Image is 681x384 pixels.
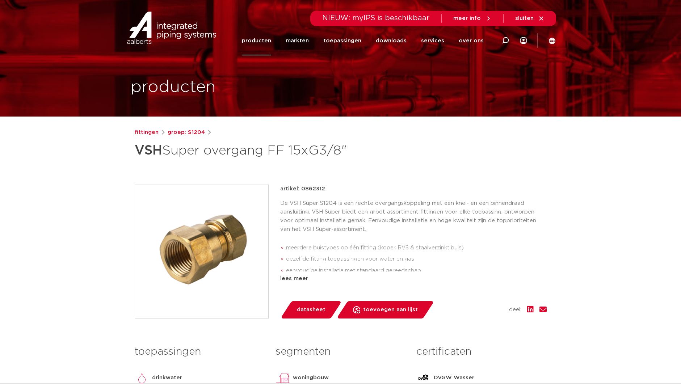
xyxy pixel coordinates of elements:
[135,140,407,161] h1: Super overgang FF 15xG3/8"
[280,199,547,234] p: De VSH Super S1204 is een rechte overgangskoppeling met een knel- en een binnendraad aansluiting....
[416,345,546,359] h3: certificaten
[322,14,430,22] span: NIEUW: myIPS is beschikbaar
[434,374,474,382] p: DVGW Wasser
[286,253,547,265] li: dezelfde fitting toepassingen voor water en gas
[280,274,547,283] div: lees meer
[459,26,484,55] a: over ons
[168,128,205,137] a: groep: S1204
[323,26,361,55] a: toepassingen
[135,185,268,318] img: Product Image for VSH Super overgang FF 15xG3/8"
[135,345,265,359] h3: toepassingen
[276,345,405,359] h3: segmenten
[286,242,547,254] li: meerdere buistypes op één fitting (koper, RVS & staalverzinkt buis)
[286,265,547,277] li: eenvoudige installatie met standaard gereedschap
[376,26,407,55] a: downloads
[515,15,545,22] a: sluiten
[421,26,444,55] a: services
[453,16,481,21] span: meer info
[297,304,325,316] span: datasheet
[286,26,309,55] a: markten
[515,16,534,21] span: sluiten
[363,304,418,316] span: toevoegen aan lijst
[520,26,527,55] div: my IPS
[453,15,492,22] a: meer info
[135,144,162,157] strong: VSH
[131,76,216,99] h1: producten
[293,374,329,382] p: woningbouw
[509,305,521,314] span: deel:
[242,26,271,55] a: producten
[280,185,325,193] p: artikel: 0862312
[135,128,159,137] a: fittingen
[152,374,182,382] p: drinkwater
[280,301,342,318] a: datasheet
[242,26,484,55] nav: Menu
